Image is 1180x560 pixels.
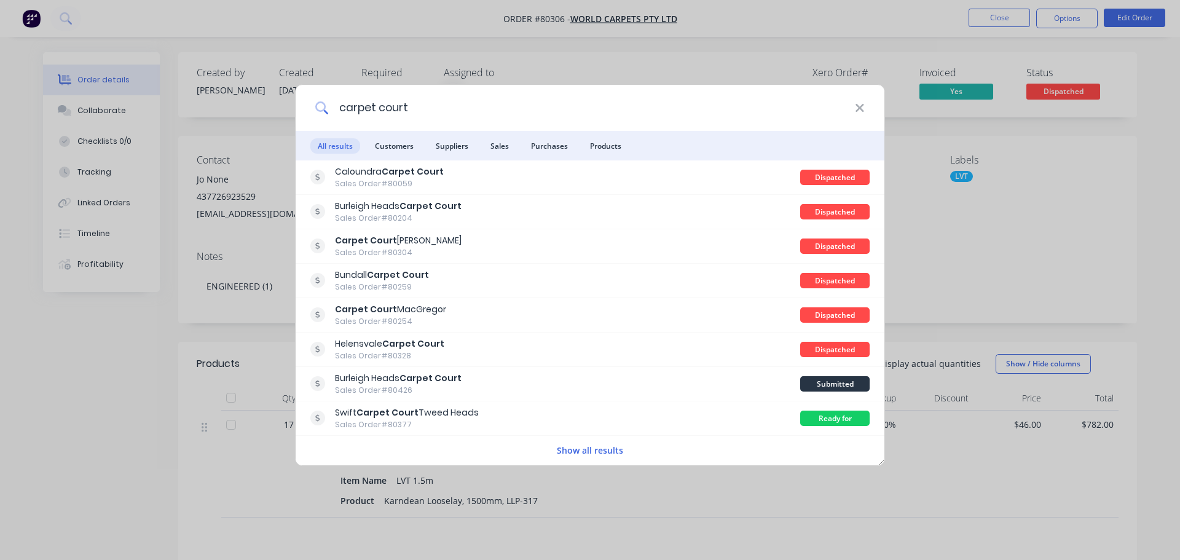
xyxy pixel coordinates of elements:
[800,307,870,323] div: Dispatched
[382,337,444,350] b: Carpet Court
[399,200,462,212] b: Carpet Court
[335,282,429,293] div: Sales Order #80259
[800,239,870,254] div: Dispatched
[335,419,479,430] div: Sales Order #80377
[553,443,627,457] button: Show all results
[800,204,870,219] div: Dispatched
[335,385,462,396] div: Sales Order #80426
[800,411,870,426] div: Ready for Collection
[335,337,444,350] div: Helensvale
[335,165,444,178] div: Caloundra
[483,138,516,154] span: Sales
[335,316,446,327] div: Sales Order #80254
[335,178,444,189] div: Sales Order #80059
[310,138,360,154] span: All results
[367,269,429,281] b: Carpet Court
[356,406,419,419] b: Carpet Court
[335,303,446,316] div: MacGregor
[800,170,870,185] div: Dispatched
[335,234,462,247] div: [PERSON_NAME]
[583,138,629,154] span: Products
[335,213,462,224] div: Sales Order #80204
[335,303,397,315] b: Carpet Court
[428,138,476,154] span: Suppliers
[335,406,479,419] div: Swift Tweed Heads
[335,350,444,361] div: Sales Order #80328
[800,342,870,357] div: Dispatched
[524,138,575,154] span: Purchases
[800,376,870,392] div: Submitted
[399,372,462,384] b: Carpet Court
[335,247,462,258] div: Sales Order #80304
[335,234,397,246] b: Carpet Court
[329,85,855,131] input: Start typing a customer or supplier name to create a new order...
[335,200,462,213] div: Burleigh Heads
[335,269,429,282] div: Bundall
[368,138,421,154] span: Customers
[800,273,870,288] div: Dispatched
[335,372,462,385] div: Burleigh Heads
[382,165,444,178] b: Carpet Court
